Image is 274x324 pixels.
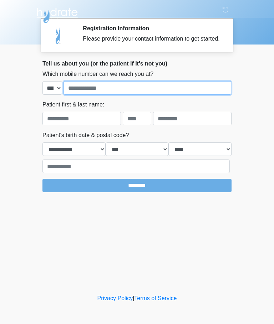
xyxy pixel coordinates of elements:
[83,35,221,43] div: Please provide your contact information to get started.
[42,70,153,78] label: Which mobile number can we reach you at?
[42,60,232,67] h2: Tell us about you (or the patient if it's not you)
[42,100,104,109] label: Patient first & last name:
[97,295,133,301] a: Privacy Policy
[133,295,134,301] a: |
[35,5,79,23] img: Hydrate IV Bar - Arcadia Logo
[42,131,129,140] label: Patient's birth date & postal code?
[134,295,177,301] a: Terms of Service
[48,25,69,46] img: Agent Avatar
